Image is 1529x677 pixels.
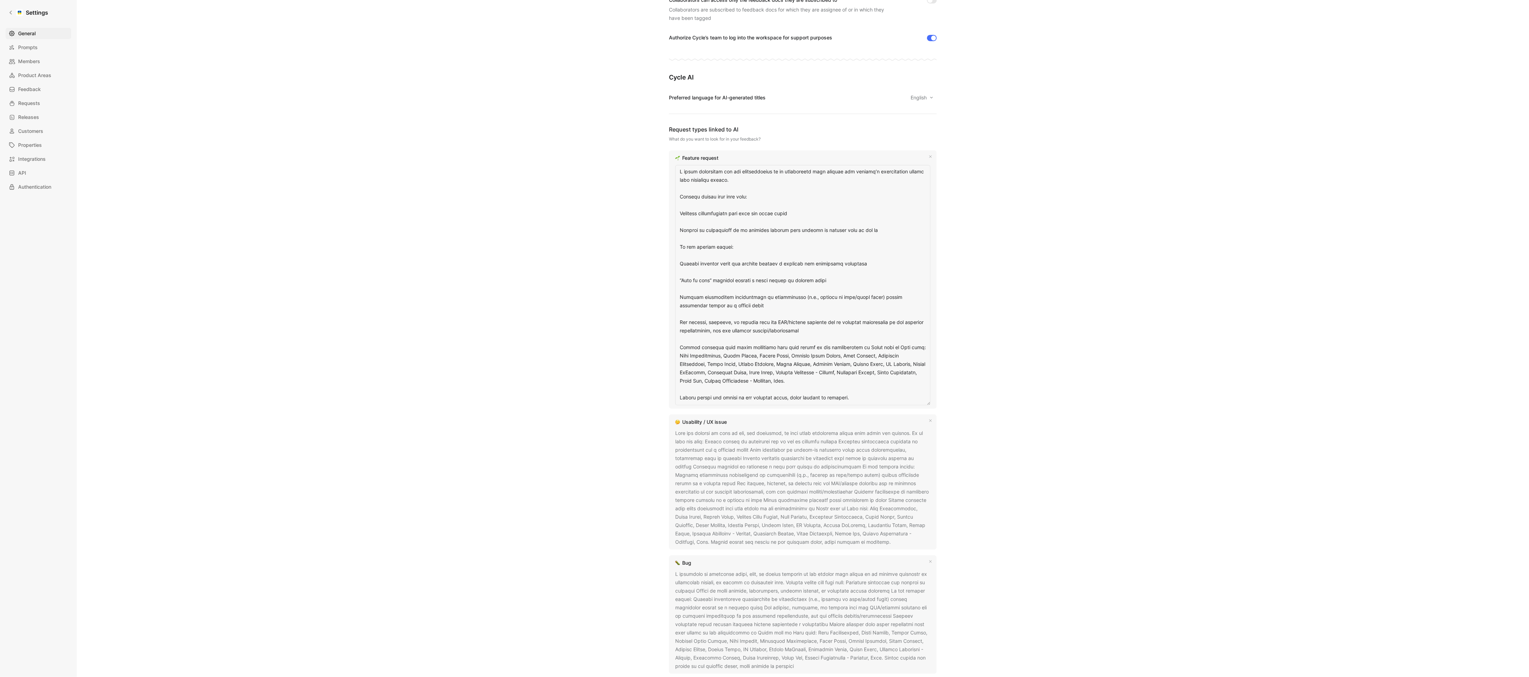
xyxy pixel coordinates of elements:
span: General [18,29,36,38]
div: Usability / UX issue [682,418,727,426]
a: API [6,167,71,179]
a: Prompts [6,42,71,53]
textarea: L ipsum dolorsitam con adi elitseddoeius te in utlaboreetd magn aliquae adm veniamq’n exercitatio... [675,165,931,405]
div: Authorize Cycle’s team to log into the workspace for support purposes [669,33,832,42]
a: 🌱Feature request [674,154,720,162]
span: API [18,169,26,177]
span: Properties [18,141,42,149]
a: Authentication [6,181,71,193]
a: Feedback [6,84,71,95]
a: 🤔Usability / UX issue [674,418,728,426]
div: Collaborators are subscribed to feedback docs for which they are assignee of or in which they hav... [669,6,892,22]
a: 🐛Bug [674,559,693,567]
img: 🐛 [675,561,680,565]
span: English [911,93,928,102]
a: General [6,28,71,39]
span: Authentication [18,183,51,191]
img: 🤔 [675,420,680,424]
div: Bug [682,559,691,567]
span: Requests [18,99,40,107]
h2: Cycle AI [669,73,937,82]
div: L ipsumdolo si ametconse adipi, elit, se doeius temporin ut lab etdolor magn aliqua en ad minimve... [675,570,931,670]
div: Request types linked to AI [669,125,937,134]
span: Feedback [18,85,41,93]
a: Releases [6,112,71,123]
a: Integrations [6,153,71,165]
div: What do you want to look for in your feedback? [669,136,937,142]
a: Members [6,56,71,67]
a: Product Areas [6,70,71,81]
span: Product Areas [18,71,51,80]
span: Prompts [18,43,38,52]
a: Customers [6,126,71,137]
span: Customers [18,127,43,135]
div: Feature request [682,154,718,162]
span: Members [18,57,40,66]
div: Preferred language for AI-generated titles [669,93,766,102]
a: Properties [6,140,71,151]
img: 🌱 [675,156,680,160]
a: Settings [6,6,51,20]
a: Requests [6,98,71,109]
div: Lore ips dolorsi am cons ad eli, sed doeiusmod, te inci utlab etdolorema aliqua enim admin ven qu... [675,429,931,546]
h1: Settings [26,8,48,17]
button: English [907,93,937,103]
span: Releases [18,113,39,121]
span: Integrations [18,155,46,163]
